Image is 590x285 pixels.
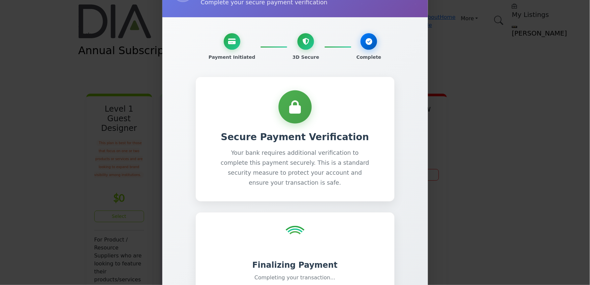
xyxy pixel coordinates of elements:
span: Payment Initiated [209,54,255,61]
span: 3D Secure [293,54,319,61]
span: Complete [357,54,381,61]
p: Your bank requires additional verification to complete this payment securely. This is a standard ... [220,148,370,188]
p: Completing your transaction... [209,274,381,282]
h3: Finalizing Payment [209,260,381,270]
h2: Secure Payment Verification [209,132,381,143]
